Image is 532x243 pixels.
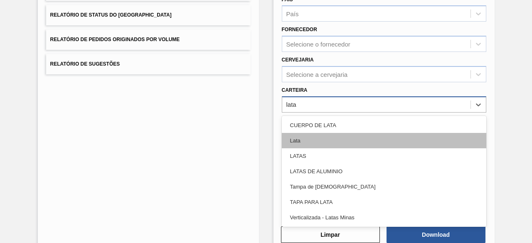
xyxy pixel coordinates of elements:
[46,5,251,25] button: Relatório de Status do [GEOGRAPHIC_DATA]
[281,226,380,243] button: Limpar
[50,12,172,18] span: Relatório de Status do [GEOGRAPHIC_DATA]
[282,118,486,133] div: CUERPO DE LATA
[282,148,486,164] div: LATAS
[282,57,314,63] label: Cervejaria
[50,61,120,67] span: Relatório de Sugestões
[286,71,348,78] div: Selecione a cervejaria
[282,210,486,225] div: Verticalizada - Latas Minas
[50,37,180,42] span: Relatório de Pedidos Originados por Volume
[282,179,486,194] div: Tampa de [DEMOGRAPHIC_DATA]
[286,10,299,17] div: País
[46,29,251,50] button: Relatório de Pedidos Originados por Volume
[46,54,251,74] button: Relatório de Sugestões
[286,41,350,48] div: Selecione o fornecedor
[282,87,308,93] label: Carteira
[282,194,486,210] div: TAPA PARA LATA
[282,133,486,148] div: Lata
[282,27,317,32] label: Fornecedor
[282,164,486,179] div: LATAS DE ALUMINIO
[387,226,485,243] button: Download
